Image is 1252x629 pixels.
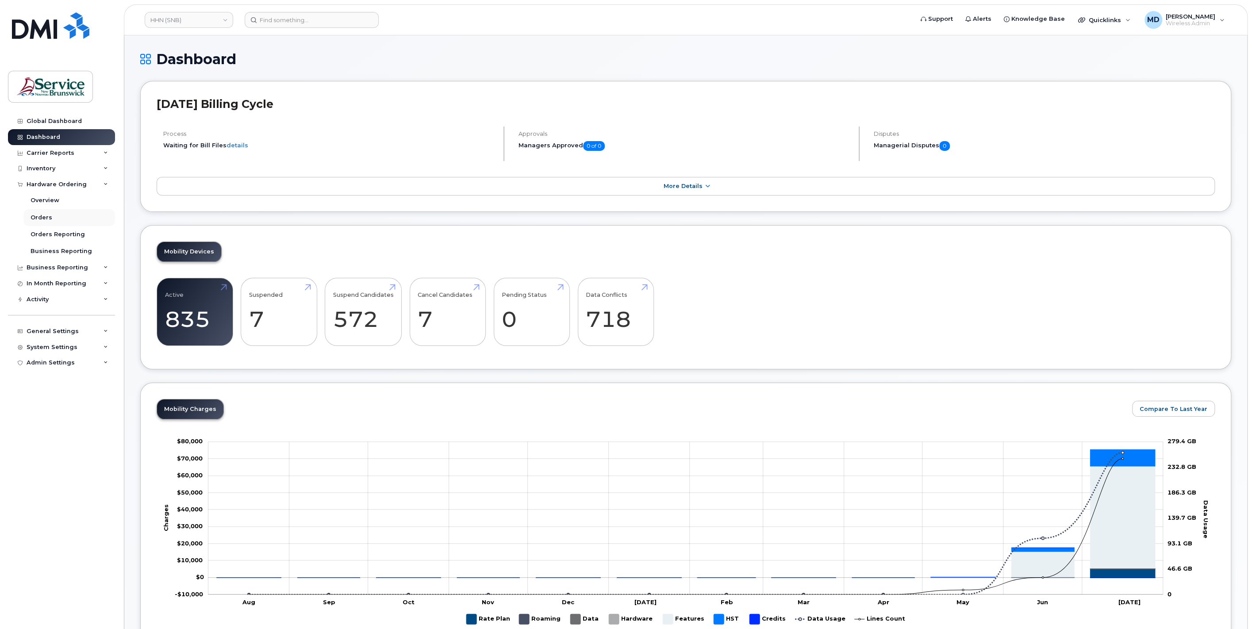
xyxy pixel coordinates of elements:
g: $0 [177,556,203,564]
g: Credits [217,548,1155,578]
tspan: $50,000 [177,489,203,496]
g: $0 [177,506,203,513]
g: Features [663,610,705,628]
g: $0 [177,489,203,496]
tspan: Sep [323,598,335,606]
g: Rate Plan [217,569,1155,578]
span: 0 of 0 [583,141,605,151]
tspan: Feb [721,598,733,606]
a: details [227,142,248,149]
span: Compare To Last Year [1140,405,1207,413]
tspan: $40,000 [177,506,203,513]
g: $0 [177,540,203,547]
tspan: Dec [562,598,575,606]
li: Waiting for Bill Files [163,141,496,150]
g: $0 [177,455,203,462]
g: $0 [177,472,203,479]
a: Suspended 7 [249,283,309,341]
tspan: 232.8 GB [1168,463,1196,470]
span: More Details [663,183,702,189]
g: Features [217,466,1155,578]
tspan: $80,000 [177,438,203,445]
a: Mobility Devices [157,242,221,261]
tspan: Oct [403,598,415,606]
h4: Approvals [518,130,851,137]
g: HST [217,450,1155,578]
tspan: [DATE] [1118,598,1141,606]
h5: Managers Approved [518,141,851,151]
g: Legend [466,610,906,628]
tspan: Nov [482,598,495,606]
h2: [DATE] Billing Cycle [157,97,1215,111]
tspan: -$10,000 [175,591,203,598]
g: Data Usage [795,610,845,628]
tspan: $60,000 [177,472,203,479]
tspan: 186.3 GB [1168,489,1196,496]
button: Compare To Last Year [1132,401,1215,417]
tspan: $70,000 [177,455,203,462]
g: Credits [749,610,786,628]
g: Hardware [609,610,654,628]
g: Roaming [519,610,561,628]
tspan: 139.7 GB [1168,514,1196,521]
h1: Dashboard [140,51,1231,67]
tspan: $0 [196,573,204,580]
tspan: Jun [1037,598,1048,606]
g: Chart [163,438,1210,628]
tspan: $20,000 [177,540,203,547]
a: Pending Status 0 [502,283,561,341]
tspan: Data Usage [1202,500,1210,538]
tspan: May [957,598,970,606]
h5: Managerial Disputes [874,141,1215,151]
tspan: Charges [163,504,170,531]
g: $0 [177,438,203,445]
g: Data [570,610,600,628]
h4: Disputes [874,130,1215,137]
g: Rate Plan [466,610,510,628]
g: $0 [175,591,203,598]
tspan: 93.1 GB [1168,540,1192,547]
h4: Process [163,130,496,137]
tspan: Mar [798,598,810,606]
tspan: Aug [242,598,256,606]
a: Active 835 [165,283,225,341]
span: 0 [939,141,950,151]
tspan: [DATE] [634,598,657,606]
a: Cancel Candidates 7 [418,283,477,341]
tspan: $10,000 [177,556,203,564]
a: Mobility Charges [157,399,223,419]
g: Lines Count [854,610,906,628]
g: HST [714,610,741,628]
tspan: $30,000 [177,522,203,529]
a: Suspend Candidates 572 [333,283,394,341]
tspan: 279.4 GB [1168,438,1196,445]
tspan: 46.6 GB [1168,565,1192,572]
tspan: 0 [1168,591,1171,598]
a: Data Conflicts 718 [586,283,645,341]
g: $0 [177,522,203,529]
tspan: Apr [877,598,889,606]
